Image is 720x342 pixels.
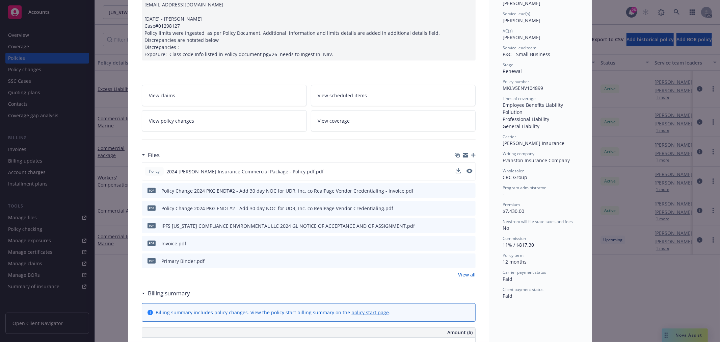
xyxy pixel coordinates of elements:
span: [PERSON_NAME] [503,17,540,24]
a: View claims [142,85,307,106]
div: Pollution [503,108,578,116]
span: 2024 [PERSON_NAME] Insurance Commercial Package - Policy.pdf.pdf [166,168,324,175]
button: download file [456,168,461,173]
button: preview file [467,258,473,265]
div: Policy Change 2024 PKG ENDT#2 - Add 30 day NOC for UDR, Inc. co RealPage Vendor Credentialing.pdf [161,205,393,212]
span: Writing company [503,151,534,156]
span: Policy number [503,79,529,84]
button: download file [456,240,461,247]
h3: Billing summary [148,289,190,298]
span: Paid [503,276,512,282]
span: AC(s) [503,28,513,34]
span: View policy changes [149,117,194,124]
span: [PERSON_NAME] Insurance [503,140,564,146]
span: View claims [149,92,175,99]
span: Premium [503,202,520,207]
span: MKLV5ENV104899 [503,85,543,91]
span: pdf [148,205,156,211]
div: Primary Binder.pdf [161,258,205,265]
div: General Liability [503,123,578,130]
button: download file [456,187,461,194]
div: Policy Change 2024 PKG ENDT#2 - Add 30 day NOC for UDR, Inc. co RealPage Vendor Credentialing - I... [161,187,414,194]
div: Billing summary includes policy changes. View the policy start billing summary on the . [156,309,390,316]
button: preview file [467,205,473,212]
span: pdf [148,241,156,246]
h3: Files [148,151,160,160]
span: 12 months [503,259,527,265]
span: Service lead(s) [503,11,530,17]
button: download file [456,258,461,265]
div: Files [142,151,160,160]
span: Renewal [503,68,522,74]
div: Employee Benefits Liability [503,101,578,108]
span: 11% / $817.30 [503,242,534,248]
span: Program administrator [503,185,546,191]
span: Carrier [503,134,516,140]
div: Invoice.pdf [161,240,186,247]
button: preview file [467,240,473,247]
button: download file [456,168,461,175]
span: Service lead team [503,45,536,51]
button: preview file [467,187,473,194]
span: CRC Group [503,174,527,180]
span: P&C - Small Business [503,51,550,57]
span: No [503,225,509,231]
span: View scheduled items [318,92,367,99]
span: Amount ($) [447,329,473,336]
span: Policy [148,168,161,174]
div: Professional Liability [503,116,578,123]
a: View scheduled items [311,85,476,106]
button: download file [456,222,461,229]
button: preview file [466,169,473,173]
a: View policy changes [142,110,307,131]
span: Newfront will file state taxes and fees [503,219,573,224]
a: View coverage [311,110,476,131]
span: $7,430.00 [503,208,524,214]
button: download file [456,205,461,212]
span: View coverage [318,117,350,124]
span: Paid [503,293,512,299]
span: Evanston Insurance Company [503,157,570,164]
button: preview file [466,168,473,175]
span: Lines of coverage [503,96,536,101]
span: Client payment status [503,287,543,292]
span: pdf [148,188,156,193]
span: Stage [503,62,513,68]
span: Commission [503,236,526,241]
a: View all [458,271,476,278]
span: Policy term [503,252,524,258]
span: pdf [148,223,156,228]
span: Carrier payment status [503,269,546,275]
span: [PERSON_NAME] [503,34,540,41]
a: policy start page [351,309,389,316]
button: preview file [467,222,473,229]
span: Wholesaler [503,168,524,174]
div: Billing summary [142,289,190,298]
span: pdf [148,258,156,263]
div: IPFS [US_STATE] COMPLIANCE ENVIRONMENTAL LLC 2024 GL NOTICE OF ACCEPTANCE AND OF ASSIGNMENT.pdf [161,222,415,229]
span: - [503,191,504,197]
